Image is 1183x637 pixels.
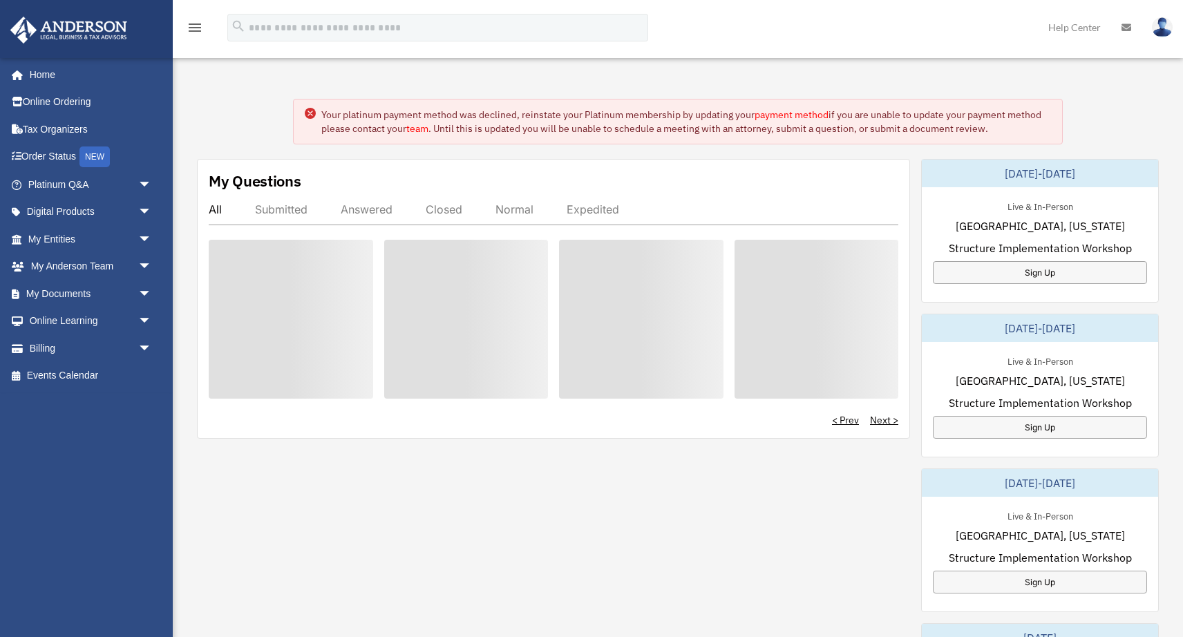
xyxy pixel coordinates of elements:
i: search [231,19,246,34]
div: Closed [426,202,462,216]
div: Live & In-Person [996,198,1084,213]
span: arrow_drop_down [138,280,166,308]
a: Sign Up [933,416,1147,439]
a: Next > [870,413,898,427]
a: Sign Up [933,261,1147,284]
div: Live & In-Person [996,508,1084,522]
span: Structure Implementation Workshop [949,394,1132,411]
span: arrow_drop_down [138,171,166,199]
span: arrow_drop_down [138,225,166,254]
span: Structure Implementation Workshop [949,549,1132,566]
a: Home [10,61,166,88]
a: Events Calendar [10,362,173,390]
span: arrow_drop_down [138,307,166,336]
a: Digital Productsarrow_drop_down [10,198,173,226]
div: Submitted [255,202,307,216]
div: [DATE]-[DATE] [922,314,1158,342]
a: payment method [755,108,829,121]
a: My Anderson Teamarrow_drop_down [10,253,173,281]
a: Order StatusNEW [10,143,173,171]
a: Platinum Q&Aarrow_drop_down [10,171,173,198]
span: [GEOGRAPHIC_DATA], [US_STATE] [956,372,1125,389]
div: [DATE]-[DATE] [922,160,1158,187]
div: Normal [495,202,533,216]
div: Live & In-Person [996,353,1084,368]
i: menu [187,19,203,36]
span: arrow_drop_down [138,198,166,227]
a: My Documentsarrow_drop_down [10,280,173,307]
div: All [209,202,222,216]
span: arrow_drop_down [138,253,166,281]
a: team [406,122,428,135]
a: Online Ordering [10,88,173,116]
div: Expedited [567,202,619,216]
div: [DATE]-[DATE] [922,469,1158,497]
img: User Pic [1152,17,1173,37]
a: menu [187,24,203,36]
div: Your platinum payment method was declined, reinstate your Platinum membership by updating your if... [321,108,1051,135]
div: Answered [341,202,392,216]
div: NEW [79,146,110,167]
a: Billingarrow_drop_down [10,334,173,362]
span: arrow_drop_down [138,334,166,363]
a: My Entitiesarrow_drop_down [10,225,173,253]
a: Sign Up [933,571,1147,593]
a: Online Learningarrow_drop_down [10,307,173,335]
span: [GEOGRAPHIC_DATA], [US_STATE] [956,218,1125,234]
div: My Questions [209,171,301,191]
span: [GEOGRAPHIC_DATA], [US_STATE] [956,527,1125,544]
img: Anderson Advisors Platinum Portal [6,17,131,44]
a: < Prev [832,413,859,427]
a: Tax Organizers [10,115,173,143]
span: Structure Implementation Workshop [949,240,1132,256]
